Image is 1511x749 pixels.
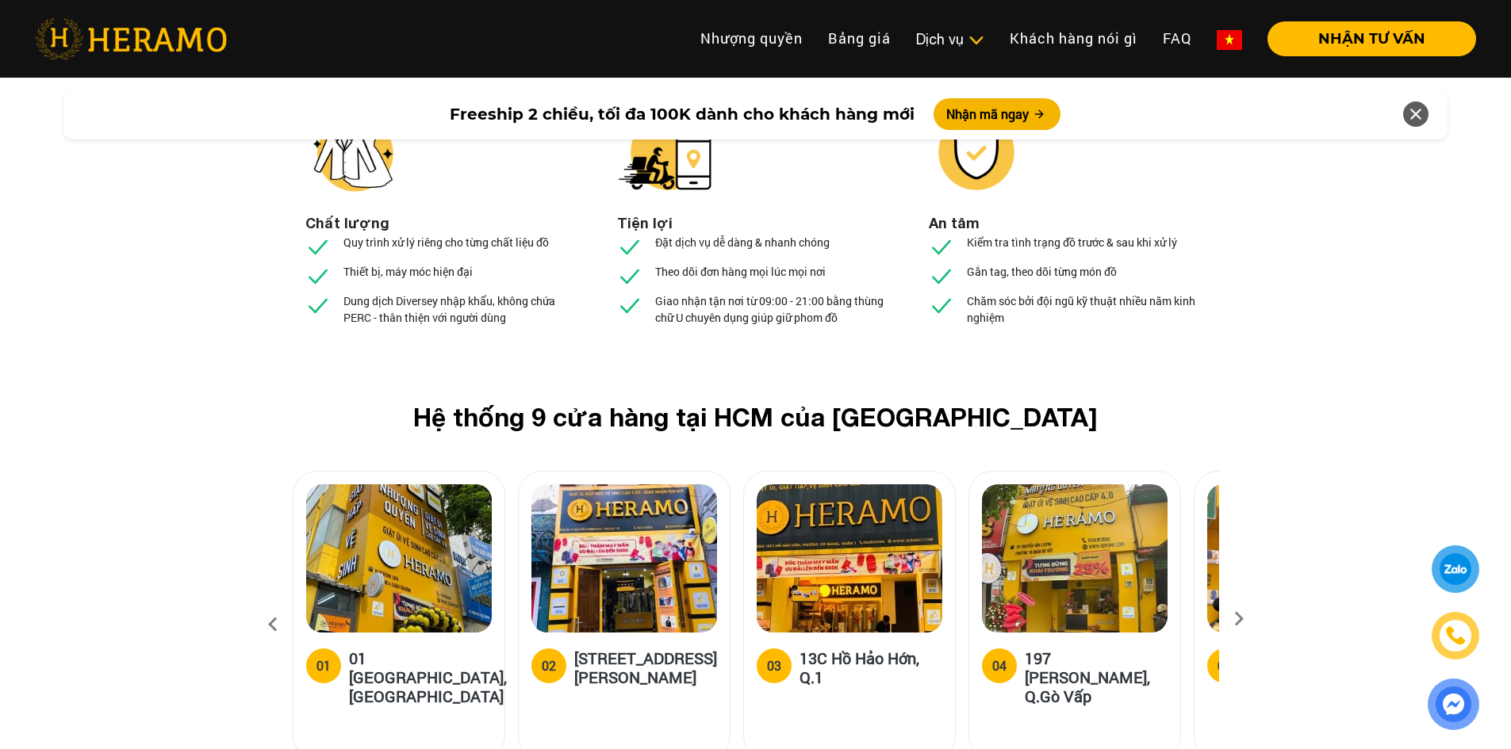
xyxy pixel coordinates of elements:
a: Bảng giá [815,21,903,55]
h2: Hệ thống 9 cửa hàng tại HCM của [GEOGRAPHIC_DATA] [318,402,1194,432]
span: Freeship 2 chiều, tối đa 100K dành cho khách hàng mới [450,102,915,126]
div: 01 [316,656,331,675]
a: phone-icon [1434,614,1477,657]
li: Tiện lợi [617,212,673,234]
img: subToggleIcon [968,32,984,48]
img: heramo-18a-71-nguyen-thi-minh-khai-quan-1 [531,484,717,632]
img: checked.svg [929,263,954,289]
li: Chất lượng [305,212,389,234]
img: heramo-01-truong-son-quan-tan-binh [306,484,492,632]
img: checked.svg [617,234,642,259]
img: heramo-logo.png [35,18,227,59]
p: Quy trình xử lý riêng cho từng chất liệu đồ [343,234,549,250]
a: FAQ [1150,21,1204,55]
img: heramo-giat-hap-giat-kho-chat-luong [305,105,401,200]
div: 02 [542,656,556,675]
p: Theo dõi đơn hàng mọi lúc mọi nơi [655,263,826,280]
p: Dung dịch Diversey nhập khẩu, không chứa PERC - thân thiện với người dùng [343,292,583,326]
h5: 197 [PERSON_NAME], Q.Gò Vấp [1025,648,1168,705]
img: checked.svg [929,292,954,318]
a: NHẬN TƯ VẤN [1255,32,1476,46]
img: checked.svg [617,292,642,318]
a: Khách hàng nói gì [997,21,1150,55]
p: Giao nhận tận nơi từ 09:00 - 21:00 bằng thùng chữ U chuyên dụng giúp giữ phom đồ [655,292,895,326]
a: Nhượng quyền [688,21,815,55]
img: heramo-179b-duong-3-thang-2-phuong-11-quan-10 [1207,484,1393,632]
img: heramo-13c-ho-hao-hon-quan-1 [757,484,942,632]
img: heramo-giat-hap-giat-kho-an-tam [929,105,1024,200]
img: heramo-giat-hap-giat-kho-tien-loi [617,105,712,200]
img: checked.svg [305,263,331,289]
p: Gắn tag, theo dõi từng món đồ [967,263,1117,280]
h5: [STREET_ADDRESS][PERSON_NAME] [574,648,717,686]
button: Nhận mã ngay [934,98,1060,130]
h5: 01 [GEOGRAPHIC_DATA], [GEOGRAPHIC_DATA] [349,648,507,705]
p: Thiết bị, máy móc hiện đại [343,263,473,280]
img: checked.svg [305,292,331,318]
img: phone-icon [1447,627,1464,644]
p: Chăm sóc bởi đội ngũ kỹ thuật nhiều năm kinh nghiệm [967,292,1206,326]
img: checked.svg [305,234,331,259]
img: vn-flag.png [1217,30,1242,50]
li: An tâm [929,212,980,234]
img: heramo-197-nguyen-van-luong [982,484,1168,632]
div: Dịch vụ [916,29,984,50]
div: 05 [1218,656,1232,675]
p: Đặt dịch vụ dễ dàng & nhanh chóng [655,234,830,250]
img: checked.svg [929,234,954,259]
p: Kiểm tra tình trạng đồ trước & sau khi xử lý [967,234,1177,250]
div: 04 [992,656,1007,675]
img: checked.svg [617,263,642,289]
div: 03 [767,656,781,675]
h5: 13C Hồ Hảo Hớn, Q.1 [800,648,942,686]
button: NHẬN TƯ VẤN [1267,21,1476,56]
